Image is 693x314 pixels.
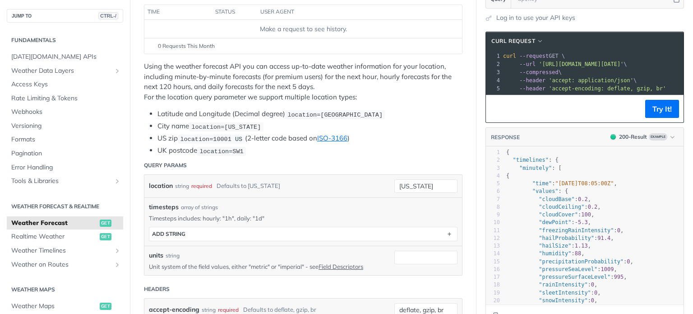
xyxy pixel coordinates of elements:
span: 5.3 [578,219,588,225]
a: Log in to use your API keys [496,13,575,23]
div: Query Params [144,161,187,169]
span: --url [519,61,536,67]
div: 15 [486,258,500,266]
div: 9 [486,211,500,219]
span: "snowIntensity" [539,297,587,304]
th: user agent [257,5,444,19]
span: location=SW1 [199,148,243,155]
div: 4 [486,76,501,84]
span: : , [506,274,627,280]
span: "pressureSeaLevel" [539,266,597,272]
span: "timelines" [513,157,548,163]
span: Weather on Routes [11,260,111,269]
span: Weather Forecast [11,219,97,228]
a: Weather Mapsget [7,300,123,313]
span: : , [506,281,597,288]
span: 200 [610,134,616,140]
button: Show subpages for Weather Data Layers [114,67,121,75]
span: Realtime Weather [11,232,97,241]
span: --header [519,77,545,84]
span: "dewPoint" [539,219,571,225]
a: Versioning [7,119,123,133]
span: Error Handling [11,163,121,172]
button: ADD string [149,227,457,241]
span: Access Keys [11,80,121,89]
button: RESPONSE [490,133,520,142]
h2: Fundamentals [7,36,123,44]
span: get [100,220,111,227]
a: Field Descriptors [319,263,363,270]
span: 995 [614,274,624,280]
span: : , [506,219,591,225]
span: : , [506,180,617,187]
button: 200200-ResultExample [606,132,679,141]
li: Latitude and Longitude (Decimal degree) [157,109,462,119]
span: : , [506,290,601,296]
span: : { [506,157,559,163]
div: 200 - Result [619,133,647,141]
div: ADD string [152,230,185,237]
button: Try It! [645,100,679,118]
span: Rate Limiting & Tokens [11,94,121,103]
p: Using the weather forecast API you can access up-to-date weather information for your location, i... [144,61,462,102]
span: --compressed [519,69,559,75]
span: Tools & Libraries [11,177,111,186]
span: Weather Data Layers [11,66,111,75]
span: 0 Requests This Month [158,42,215,50]
span: 0 [594,290,597,296]
span: : , [506,196,591,202]
div: 12 [486,234,500,242]
a: Rate Limiting & Tokens [7,92,123,105]
span: "rainIntensity" [539,281,587,288]
a: Error Handling [7,161,123,174]
div: 17 [486,273,500,281]
span: "[DATE]T08:05:00Z" [555,180,614,187]
span: curl [503,53,516,59]
div: 1 [486,52,501,60]
span: Example [649,133,667,141]
div: 20 [486,297,500,305]
span: "precipitationProbability" [539,258,624,265]
h2: Weather Forecast & realtime [7,202,123,211]
span: "sleetIntensity" [539,290,591,296]
div: array of strings [181,203,218,211]
div: 3 [486,68,501,76]
span: Weather Timelines [11,246,111,255]
button: Show subpages for Tools & Libraries [114,178,121,185]
button: Show subpages for Weather on Routes [114,261,121,268]
span: 'accept: application/json' [549,77,633,84]
span: --header [519,85,545,92]
a: Weather Forecastget [7,216,123,230]
div: required [191,179,212,192]
span: 'accept-encoding: deflate, gzip, br' [549,85,666,92]
span: : , [506,297,597,304]
span: '[URL][DOMAIN_NAME][DATE]' [539,61,624,67]
span: "cloudCeiling" [539,204,584,210]
span: GET \ [503,53,565,59]
a: Weather Data LayersShow subpages for Weather Data Layers [7,64,123,78]
div: 1 [486,149,500,156]
span: location=[US_STATE] [191,123,261,130]
span: "pressureSurfaceLevel" [539,274,610,280]
li: UK postcode [157,145,462,156]
div: 11 [486,227,500,234]
div: string [166,252,180,260]
span: "hailSize" [539,243,571,249]
span: "time" [532,180,552,187]
span: : , [506,243,591,249]
div: 16 [486,266,500,273]
span: location=10001 US [180,136,242,142]
span: : , [506,227,624,234]
span: get [100,303,111,310]
div: 13 [486,242,500,250]
span: Pagination [11,149,121,158]
span: 100 [581,211,591,218]
div: 6 [486,187,500,195]
div: 14 [486,250,500,258]
a: Tools & LibrariesShow subpages for Tools & Libraries [7,174,123,188]
li: City name [157,121,462,131]
span: 0.2 [588,204,598,210]
a: Weather on RoutesShow subpages for Weather on Routes [7,258,123,272]
span: 91.4 [597,235,610,241]
a: Pagination [7,147,123,160]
